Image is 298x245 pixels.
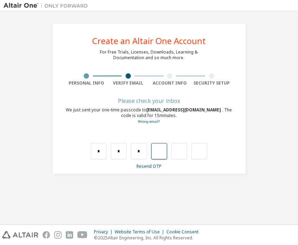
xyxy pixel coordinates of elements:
img: altair_logo.svg [2,231,38,239]
div: For Free Trials, Licenses, Downloads, Learning & Documentation and so much more. [100,49,198,61]
span: [EMAIL_ADDRESS][DOMAIN_NAME] [147,107,222,113]
div: Personal Info [66,80,108,86]
div: Create an Altair One Account [92,37,206,45]
div: Account Info [149,80,191,86]
img: Altair One [4,2,91,9]
div: Please check your inbox [66,99,233,103]
div: Verify Email [107,80,149,86]
a: Resend OTP [137,163,161,169]
div: Security Setup [191,80,233,86]
div: Website Terms of Use [115,229,166,235]
div: Privacy [94,229,115,235]
img: youtube.svg [77,231,88,239]
div: Cookie Consent [166,229,203,235]
img: facebook.svg [43,231,50,239]
p: © 2025 Altair Engineering, Inc. All Rights Reserved. [94,235,203,241]
div: We just sent your one-time passcode to . The code is valid for 15 minutes. [66,107,233,124]
img: instagram.svg [54,231,62,239]
img: linkedin.svg [66,231,73,239]
a: Go back to the registration form [138,119,160,124]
